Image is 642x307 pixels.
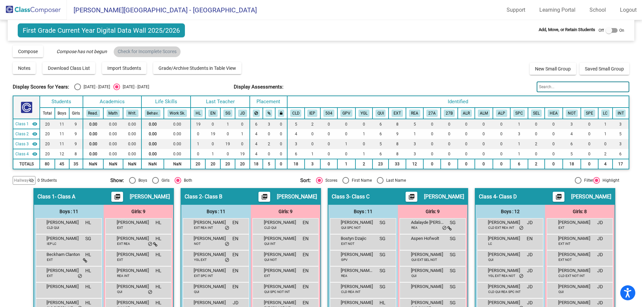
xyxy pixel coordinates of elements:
th: Students [40,96,83,108]
td: 0 [441,159,458,169]
th: Total [40,108,55,119]
td: 1 [305,149,320,159]
td: 2 [263,139,275,149]
button: REA [409,110,420,117]
td: 0 [320,119,337,129]
td: 0 [493,139,510,149]
span: Notes [18,65,30,71]
td: 0.00 [123,149,141,159]
td: 4 [250,149,262,159]
td: 3 [613,139,629,149]
th: Academics [83,96,141,108]
td: 6 [563,139,581,149]
td: 0 [581,149,598,159]
th: Special Class Behaviors [581,108,598,119]
td: 2 [528,159,545,169]
button: ALM [478,110,490,117]
th: Individualized Education Plan [305,108,320,119]
td: 0 [320,149,337,159]
td: 18 [563,159,581,169]
td: 0 [458,149,475,159]
td: 0 [441,139,458,149]
td: 0 [235,119,250,129]
th: 27J Plan (Academics) [423,108,441,119]
td: 4 [287,129,305,139]
th: Good Parent Volunteer [337,108,355,119]
td: 1 [510,149,528,159]
td: 0 [493,159,510,169]
td: 0 [581,139,598,149]
td: 20 [40,129,55,139]
th: Culturally Linguistic Diversity [287,108,305,119]
td: 0 [423,149,441,159]
td: 0 [458,159,475,169]
td: 0.00 [103,149,123,159]
td: 3 [563,119,581,129]
td: 20 [40,139,55,149]
td: 8 [69,149,83,159]
td: 5 [372,139,389,149]
td: 0 [493,149,510,159]
span: [PERSON_NAME][GEOGRAPHIC_DATA] - [GEOGRAPHIC_DATA] [67,5,257,15]
td: 33 [389,159,406,169]
td: 0 [545,159,563,169]
td: 5 [287,119,305,129]
td: 0 [545,139,563,149]
td: 19 [205,129,220,139]
td: 0.00 [164,149,191,159]
button: SG [223,110,232,117]
td: 0 [545,119,563,129]
mat-icon: picture_as_pdf [113,193,121,203]
td: 6 [250,119,262,129]
button: SEL [531,110,542,117]
td: 18 [287,159,305,169]
td: 0.00 [123,139,141,149]
th: Keep with students [263,108,275,119]
td: 0.00 [103,119,123,129]
button: Behav. [145,110,160,117]
td: NaN [164,159,191,169]
td: 12 [55,149,69,159]
button: Grade/Archive Students in Table View [153,62,241,74]
td: 2 [305,119,320,129]
td: 9 [389,129,406,139]
button: 27A [426,110,438,117]
button: QUI [376,110,386,117]
th: Health Impacts in the Learning Env [545,108,563,119]
td: 0 [528,119,545,129]
button: HEA [548,110,560,117]
th: 504 Plan [320,108,337,119]
th: Keep away students [250,108,262,119]
td: 0 [441,149,458,159]
td: 0 [220,149,235,159]
td: 0 [337,119,355,129]
td: 1 [191,139,205,149]
td: NaN [83,159,103,169]
td: 0 [458,119,475,129]
button: New Small Group [530,63,576,75]
td: 0 [545,149,563,159]
button: Writ. [126,110,138,117]
td: Jackie DeRosa - Class D [13,149,40,159]
td: 1 [355,129,372,139]
input: Search... [537,82,629,92]
td: 0 [493,129,510,139]
td: 1 [510,119,528,129]
button: Print Students Details [406,192,417,202]
td: 0 [475,129,493,139]
th: Speech Only IEP [510,108,528,119]
td: 0 [320,139,337,149]
td: 2 [528,139,545,149]
td: 80 [40,159,55,169]
mat-icon: picture_as_pdf [555,193,563,203]
th: Counseling Services [528,108,545,119]
td: 2 [355,159,372,169]
td: 18 [250,159,262,169]
button: YGL [358,110,369,117]
div: Both [181,177,192,183]
mat-icon: visibility [32,131,37,137]
a: Support [501,5,531,15]
span: First Grade Current Year Digital Data Wall 2025/2026 [18,23,185,37]
button: ALR [461,110,472,117]
td: 6 [287,149,305,159]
